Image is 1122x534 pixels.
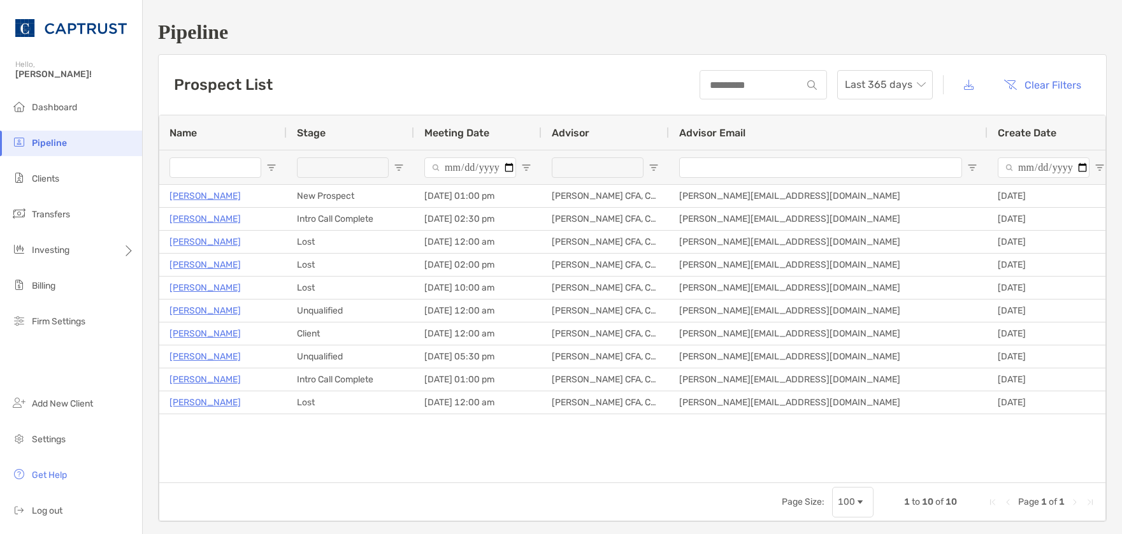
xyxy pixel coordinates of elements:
[169,326,241,342] a: [PERSON_NAME]
[988,254,1115,276] div: [DATE]
[994,71,1091,99] button: Clear Filters
[11,313,27,328] img: firm-settings icon
[988,208,1115,230] div: [DATE]
[32,316,85,327] span: Firm Settings
[542,231,669,253] div: [PERSON_NAME] CFA, CAIA, CFP®
[11,431,27,446] img: settings icon
[669,231,988,253] div: [PERSON_NAME][EMAIL_ADDRESS][DOMAIN_NAME]
[11,466,27,482] img: get-help icon
[679,127,745,139] span: Advisor Email
[414,299,542,322] div: [DATE] 12:00 am
[11,502,27,517] img: logout icon
[414,391,542,414] div: [DATE] 12:00 am
[679,157,962,178] input: Advisor Email Filter Input
[988,391,1115,414] div: [DATE]
[169,372,241,387] p: [PERSON_NAME]
[1059,496,1065,507] span: 1
[414,208,542,230] div: [DATE] 02:30 pm
[32,398,93,409] span: Add New Client
[542,208,669,230] div: [PERSON_NAME] CFA, CAIA, CFP®
[169,394,241,410] a: [PERSON_NAME]
[912,496,920,507] span: to
[542,254,669,276] div: [PERSON_NAME] CFA, CAIA, CFP®
[287,391,414,414] div: Lost
[1041,496,1047,507] span: 1
[988,345,1115,368] div: [DATE]
[542,368,669,391] div: [PERSON_NAME] CFA, CAIA, CFP®
[169,127,197,139] span: Name
[11,134,27,150] img: pipeline icon
[11,395,27,410] img: add_new_client icon
[988,185,1115,207] div: [DATE]
[669,277,988,299] div: [PERSON_NAME][EMAIL_ADDRESS][DOMAIN_NAME]
[669,345,988,368] div: [PERSON_NAME][EMAIL_ADDRESS][DOMAIN_NAME]
[32,245,69,256] span: Investing
[414,368,542,391] div: [DATE] 01:00 pm
[414,231,542,253] div: [DATE] 12:00 am
[15,69,134,80] span: [PERSON_NAME]!
[649,162,659,173] button: Open Filter Menu
[669,391,988,414] div: [PERSON_NAME][EMAIL_ADDRESS][DOMAIN_NAME]
[11,277,27,292] img: billing icon
[32,209,70,220] span: Transfers
[967,162,977,173] button: Open Filter Menu
[669,254,988,276] div: [PERSON_NAME][EMAIL_ADDRESS][DOMAIN_NAME]
[414,185,542,207] div: [DATE] 01:00 pm
[1049,496,1057,507] span: of
[845,71,925,99] span: Last 365 days
[669,322,988,345] div: [PERSON_NAME][EMAIL_ADDRESS][DOMAIN_NAME]
[542,185,669,207] div: [PERSON_NAME] CFA, CAIA, CFP®
[838,496,855,507] div: 100
[169,234,241,250] p: [PERSON_NAME]
[174,76,273,94] h3: Prospect List
[287,231,414,253] div: Lost
[424,127,489,139] span: Meeting Date
[946,496,957,507] span: 10
[32,505,62,516] span: Log out
[542,322,669,345] div: [PERSON_NAME] CFA, CAIA, CFP®
[935,496,944,507] span: of
[1018,496,1039,507] span: Page
[11,206,27,221] img: transfers icon
[542,391,669,414] div: [PERSON_NAME] CFA, CAIA, CFP®
[669,208,988,230] div: [PERSON_NAME][EMAIL_ADDRESS][DOMAIN_NAME]
[807,80,817,90] img: input icon
[266,162,277,173] button: Open Filter Menu
[287,322,414,345] div: Client
[669,368,988,391] div: [PERSON_NAME][EMAIL_ADDRESS][DOMAIN_NAME]
[169,188,241,204] a: [PERSON_NAME]
[988,368,1115,391] div: [DATE]
[169,257,241,273] a: [PERSON_NAME]
[424,157,516,178] input: Meeting Date Filter Input
[414,322,542,345] div: [DATE] 12:00 am
[32,138,67,148] span: Pipeline
[169,303,241,319] a: [PERSON_NAME]
[414,345,542,368] div: [DATE] 05:30 pm
[542,299,669,322] div: [PERSON_NAME] CFA, CAIA, CFP®
[15,5,127,51] img: CAPTRUST Logo
[287,368,414,391] div: Intro Call Complete
[32,434,66,445] span: Settings
[287,277,414,299] div: Lost
[988,322,1115,345] div: [DATE]
[11,242,27,257] img: investing icon
[169,349,241,364] a: [PERSON_NAME]
[988,497,998,507] div: First Page
[414,277,542,299] div: [DATE] 10:00 am
[552,127,589,139] span: Advisor
[998,127,1056,139] span: Create Date
[297,127,326,139] span: Stage
[782,496,824,507] div: Page Size:
[394,162,404,173] button: Open Filter Menu
[287,208,414,230] div: Intro Call Complete
[169,157,261,178] input: Name Filter Input
[287,345,414,368] div: Unqualified
[922,496,933,507] span: 10
[32,280,55,291] span: Billing
[11,99,27,114] img: dashboard icon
